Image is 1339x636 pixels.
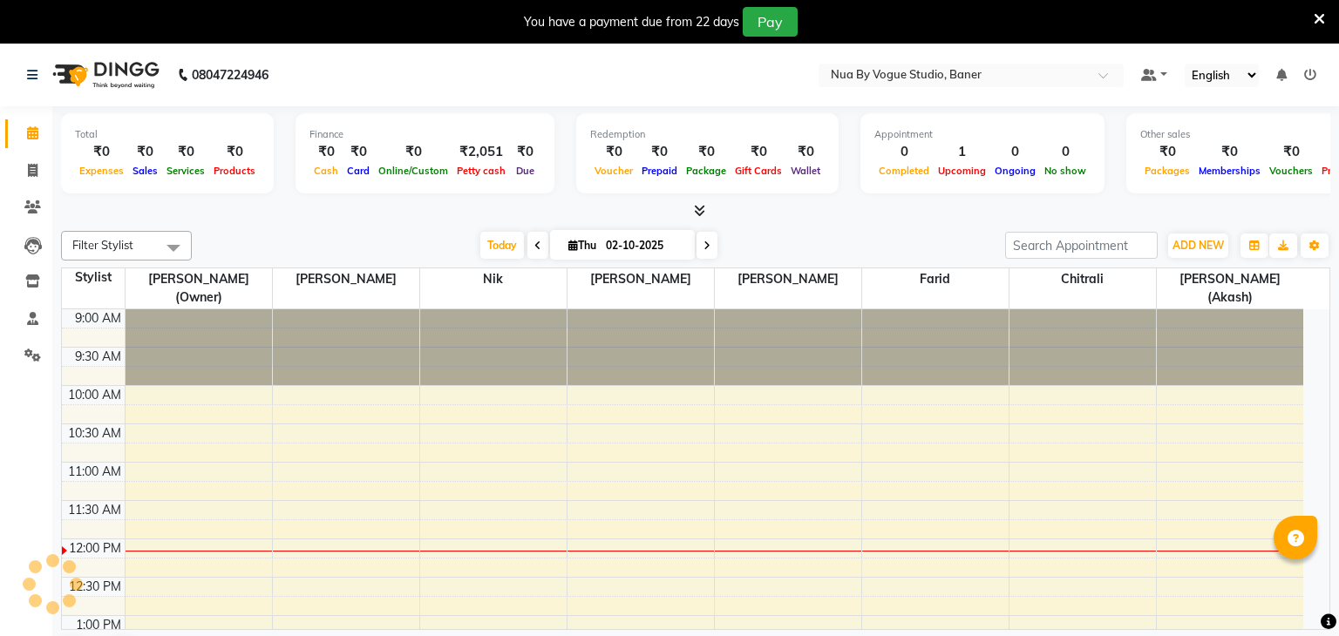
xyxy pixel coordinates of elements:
[1140,165,1194,177] span: Packages
[682,165,731,177] span: Package
[162,142,209,162] div: ₹0
[126,268,272,308] span: [PERSON_NAME](Owner)
[601,233,688,259] input: 2025-10-02
[1005,232,1158,259] input: Search Appointment
[65,501,125,519] div: 11:30 AM
[934,165,990,177] span: Upcoming
[590,142,637,162] div: ₹0
[743,7,798,37] button: Pay
[682,142,731,162] div: ₹0
[1172,239,1224,252] span: ADD NEW
[65,463,125,481] div: 11:00 AM
[75,127,260,142] div: Total
[62,268,125,287] div: Stylist
[65,386,125,404] div: 10:00 AM
[510,142,540,162] div: ₹0
[637,165,682,177] span: Prepaid
[128,165,162,177] span: Sales
[75,142,128,162] div: ₹0
[715,268,861,290] span: [PERSON_NAME]
[309,127,540,142] div: Finance
[1265,142,1317,162] div: ₹0
[731,142,786,162] div: ₹0
[480,232,524,259] span: Today
[309,165,343,177] span: Cash
[1040,142,1091,162] div: 0
[452,142,510,162] div: ₹2,051
[72,616,125,634] div: 1:00 PM
[343,142,374,162] div: ₹0
[1194,142,1265,162] div: ₹0
[1140,142,1194,162] div: ₹0
[65,424,125,443] div: 10:30 AM
[1265,165,1317,177] span: Vouchers
[65,578,125,596] div: 12:30 PM
[874,142,934,162] div: 0
[512,165,539,177] span: Due
[934,142,990,162] div: 1
[192,51,268,99] b: 08047224946
[1009,268,1156,290] span: Chitrali
[1040,165,1091,177] span: No show
[786,165,825,177] span: Wallet
[343,165,374,177] span: Card
[874,127,1091,142] div: Appointment
[71,309,125,328] div: 9:00 AM
[420,268,567,290] span: nik
[524,13,739,31] div: You have a payment due from 22 days
[990,142,1040,162] div: 0
[452,165,510,177] span: Petty cash
[374,165,452,177] span: Online/Custom
[72,238,133,252] span: Filter Stylist
[44,51,164,99] img: logo
[309,142,343,162] div: ₹0
[731,165,786,177] span: Gift Cards
[637,142,682,162] div: ₹0
[990,165,1040,177] span: Ongoing
[75,165,128,177] span: Expenses
[128,142,162,162] div: ₹0
[862,268,1009,290] span: Farid
[374,142,452,162] div: ₹0
[590,165,637,177] span: Voucher
[273,268,419,290] span: [PERSON_NAME]
[590,127,825,142] div: Redemption
[874,165,934,177] span: Completed
[71,348,125,366] div: 9:30 AM
[568,268,714,290] span: [PERSON_NAME]
[209,142,260,162] div: ₹0
[1194,165,1265,177] span: Memberships
[564,239,601,252] span: Thu
[786,142,825,162] div: ₹0
[1168,233,1228,258] button: ADD NEW
[1157,268,1304,308] span: [PERSON_NAME] (Akash)
[162,165,209,177] span: Services
[65,539,125,558] div: 12:00 PM
[209,165,260,177] span: Products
